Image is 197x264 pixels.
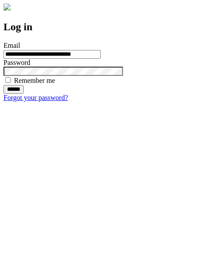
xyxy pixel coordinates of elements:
h2: Log in [4,21,193,33]
a: Forgot your password? [4,94,68,101]
label: Email [4,42,20,49]
img: logo-4e3dc11c47720685a147b03b5a06dd966a58ff35d612b21f08c02c0306f2b779.png [4,4,11,11]
label: Password [4,59,30,66]
label: Remember me [14,77,55,84]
